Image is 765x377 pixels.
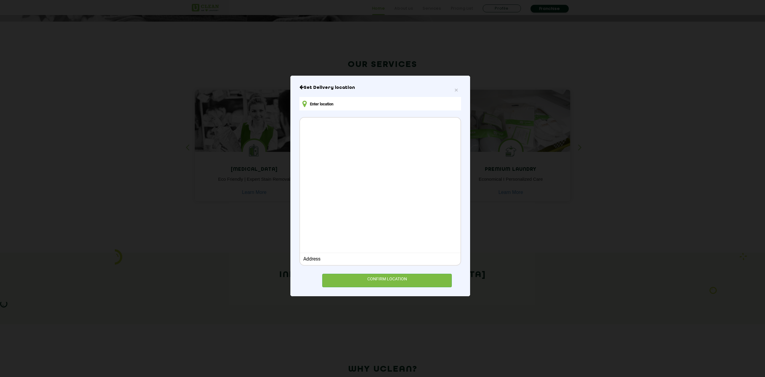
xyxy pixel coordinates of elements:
[454,86,458,93] span: ×
[303,256,457,262] div: Address
[299,85,461,91] h6: Close
[322,274,452,287] div: CONFIRM LOCATION
[299,97,461,110] input: Enter location
[454,87,458,93] button: Close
